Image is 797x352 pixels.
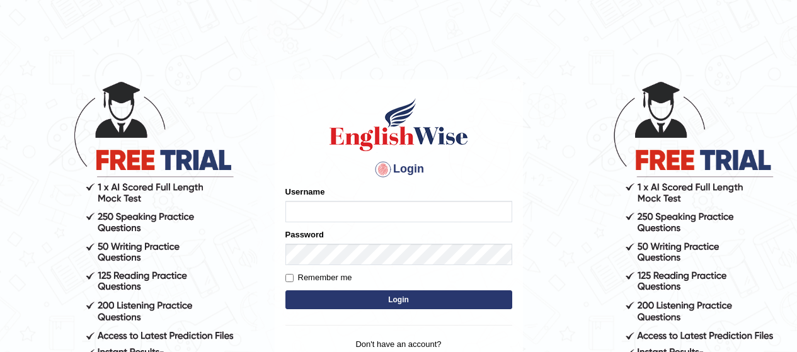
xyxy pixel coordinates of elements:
button: Login [285,290,512,309]
h4: Login [285,159,512,179]
label: Remember me [285,271,352,284]
input: Remember me [285,274,294,282]
img: Logo of English Wise sign in for intelligent practice with AI [327,96,471,153]
label: Password [285,229,324,241]
label: Username [285,186,325,198]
